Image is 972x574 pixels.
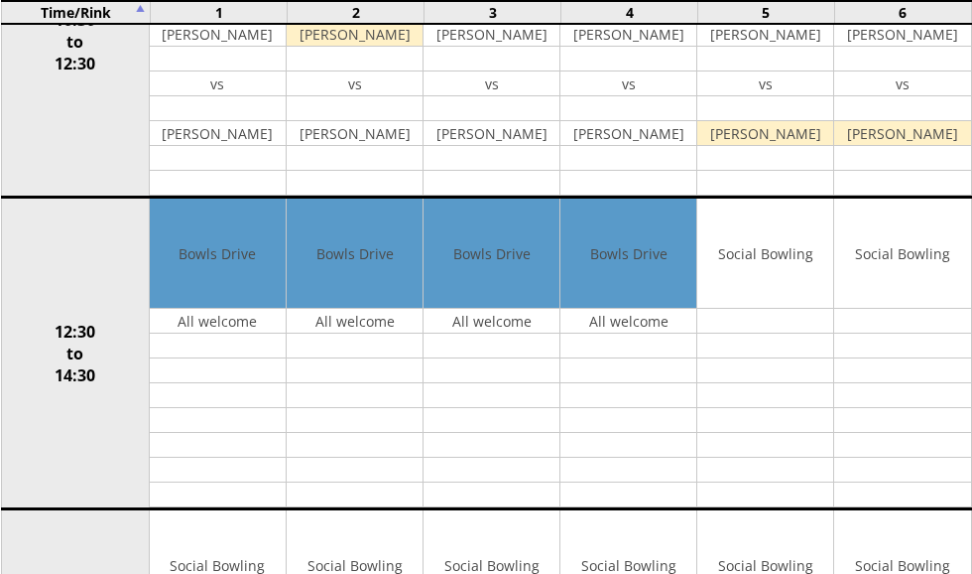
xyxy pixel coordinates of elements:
[561,1,698,24] td: 4
[698,1,835,24] td: 5
[697,72,833,96] td: vs
[424,72,559,96] td: vs
[424,121,559,146] td: [PERSON_NAME]
[287,199,423,309] td: Bowls Drive
[834,121,970,146] td: [PERSON_NAME]
[2,1,151,24] td: Time/Rink
[1,198,149,509] td: 12:30 to 14:30
[425,1,561,24] td: 3
[151,1,288,24] td: 1
[560,199,696,309] td: Bowls Drive
[287,121,423,146] td: [PERSON_NAME]
[424,22,559,47] td: [PERSON_NAME]
[560,309,696,334] td: All welcome
[834,72,970,96] td: vs
[287,309,423,334] td: All welcome
[150,22,286,47] td: [PERSON_NAME]
[150,121,286,146] td: [PERSON_NAME]
[560,72,696,96] td: vs
[150,309,286,334] td: All welcome
[697,121,833,146] td: [PERSON_NAME]
[424,199,559,309] td: Bowls Drive
[288,1,425,24] td: 2
[287,22,423,47] td: [PERSON_NAME]
[697,22,833,47] td: [PERSON_NAME]
[150,72,286,96] td: vs
[697,199,833,309] td: Social Bowling
[560,121,696,146] td: [PERSON_NAME]
[834,22,970,47] td: [PERSON_NAME]
[150,199,286,309] td: Bowls Drive
[560,22,696,47] td: [PERSON_NAME]
[834,199,970,309] td: Social Bowling
[424,309,559,334] td: All welcome
[287,72,423,96] td: vs
[834,1,971,24] td: 6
